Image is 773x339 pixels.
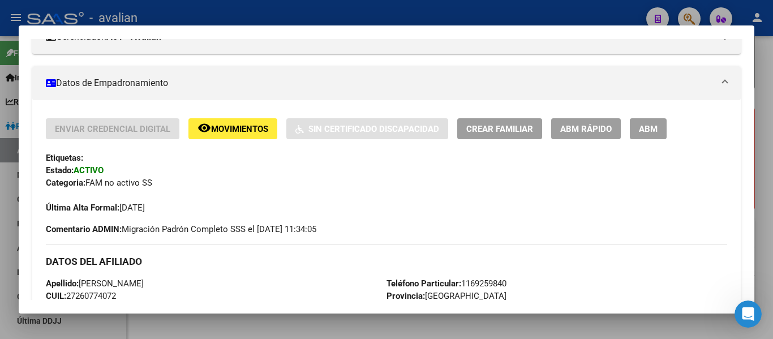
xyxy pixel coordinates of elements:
button: Enviar Credencial Digital [46,118,179,139]
span: 1169259840 [386,278,506,289]
mat-expansion-panel-header: Datos de Empadronamiento [32,66,741,100]
strong: CUIL: [46,291,66,301]
mat-panel-title: Datos de Empadronamiento [46,76,714,90]
strong: Categoria: [46,178,85,188]
strong: Estado: [46,165,74,175]
span: ABM Rápido [560,124,612,134]
h3: DATOS DEL AFILIADO [46,255,727,268]
strong: Provincia: [386,291,425,301]
button: Crear Familiar [457,118,542,139]
button: ABM [630,118,667,139]
mat-icon: remove_red_eye [197,121,211,135]
span: 27260774072 [46,291,116,301]
strong: Etiquetas: [46,153,83,163]
strong: Última Alta Formal: [46,203,119,213]
span: Crear Familiar [466,124,533,134]
strong: Apellido: [46,278,79,289]
iframe: Intercom live chat [735,301,762,328]
span: [GEOGRAPHIC_DATA] [386,291,506,301]
span: [PERSON_NAME] [46,278,144,289]
span: Migración Padrón Completo SSS el [DATE] 11:34:05 [46,223,316,235]
strong: Comentario ADMIN: [46,224,122,234]
span: Movimientos [211,124,268,134]
span: Sin Certificado Discapacidad [308,124,439,134]
button: Movimientos [188,118,277,139]
strong: ACTIVO [74,165,104,175]
span: [DATE] [46,203,145,213]
div: FAM no activo SS [46,177,727,189]
span: Enviar Credencial Digital [55,124,170,134]
button: Sin Certificado Discapacidad [286,118,448,139]
strong: Teléfono Particular: [386,278,461,289]
span: ABM [639,124,658,134]
button: ABM Rápido [551,118,621,139]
